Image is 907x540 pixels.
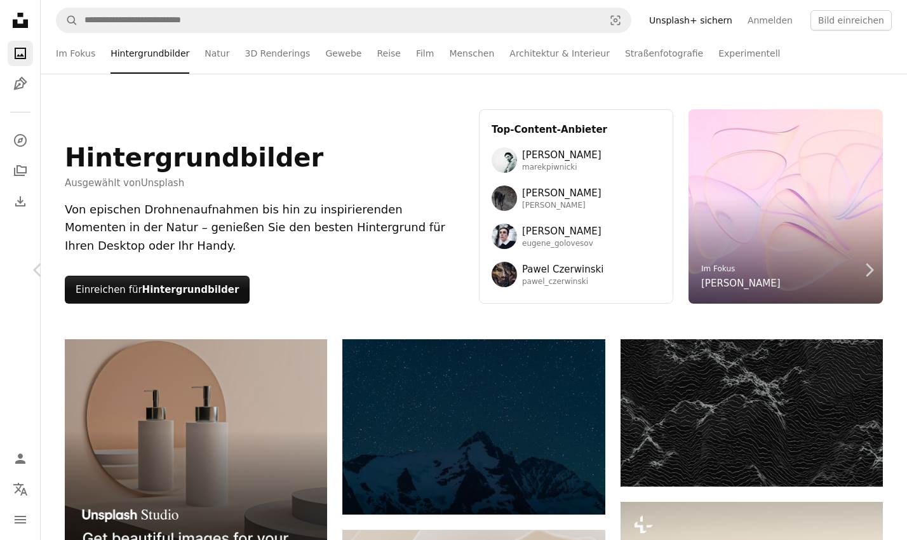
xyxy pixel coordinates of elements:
[65,276,250,304] button: Einreichen fürHintergrundbilder
[492,262,517,287] img: Avatar von Benutzer Pawel Czerwinski
[522,239,601,249] span: eugene_golovesov
[65,201,464,255] div: Von epischen Drohnenaufnahmen bis hin zu inspirierenden Momenten in der Natur – genießen Sie den ...
[492,147,517,173] img: Avatar von Benutzer Marek Piwnicki
[492,122,661,137] h3: Top-Content-Anbieter
[701,264,735,273] a: Im Fokus
[509,33,610,74] a: Architektur & Interieur
[449,33,494,74] a: Menschen
[718,33,780,74] a: Experimentell
[522,277,603,287] span: pawel_czerwinski
[492,147,661,173] a: Avatar von Benutzer Marek Piwnicki[PERSON_NAME]marekpiwnicki
[8,71,33,97] a: Grafiken
[621,407,883,419] a: Abstrakte dunkle Landschaft mit strukturierten Berggipfeln.
[342,421,605,433] a: Verschneiter Berggipfel unter sternenklarem Nachthimmel
[522,163,601,173] span: marekpiwnicki
[8,446,33,471] a: Anmelden / Registrieren
[522,262,603,277] span: Pawel Czerwinski
[65,175,323,191] span: Ausgewählt von
[522,186,601,201] span: [PERSON_NAME]
[56,8,631,33] form: Finden Sie Bildmaterial auf der ganzen Webseite
[701,276,781,291] a: [PERSON_NAME]
[600,8,631,32] button: Visuelle Suche
[8,41,33,66] a: Fotos
[522,147,601,163] span: [PERSON_NAME]
[377,33,401,74] a: Reise
[492,224,661,249] a: Avatar von Benutzer Eugene Golovesov[PERSON_NAME]eugene_golovesov
[642,10,740,30] a: Unsplash+ sichern
[416,33,434,74] a: Film
[522,224,601,239] span: [PERSON_NAME]
[8,128,33,153] a: Entdecken
[245,33,310,74] a: 3D Renderings
[8,158,33,184] a: Kollektionen
[56,33,95,74] a: Im Fokus
[325,33,361,74] a: Gewebe
[8,189,33,214] a: Bisherige Downloads
[142,284,239,295] strong: Hintergrundbilder
[492,186,661,211] a: Avatar von Benutzer Wolfgang Hasselmann[PERSON_NAME][PERSON_NAME]
[57,8,78,32] button: Unsplash suchen
[522,201,601,211] span: [PERSON_NAME]
[492,224,517,249] img: Avatar von Benutzer Eugene Golovesov
[810,10,892,30] button: Bild einreichen
[205,33,229,74] a: Natur
[621,339,883,487] img: Abstrakte dunkle Landschaft mit strukturierten Berggipfeln.
[492,186,517,211] img: Avatar von Benutzer Wolfgang Hasselmann
[625,33,703,74] a: Straßenfotografie
[831,209,907,331] a: Weiter
[342,339,605,515] img: Verschneiter Berggipfel unter sternenklarem Nachthimmel
[141,177,185,189] a: Unsplash
[8,507,33,532] button: Menü
[492,262,661,287] a: Avatar von Benutzer Pawel CzerwinskiPawel Czerwinskipawel_czerwinski
[65,142,323,173] h1: Hintergrundbilder
[8,476,33,502] button: Sprache
[740,10,800,30] a: Anmelden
